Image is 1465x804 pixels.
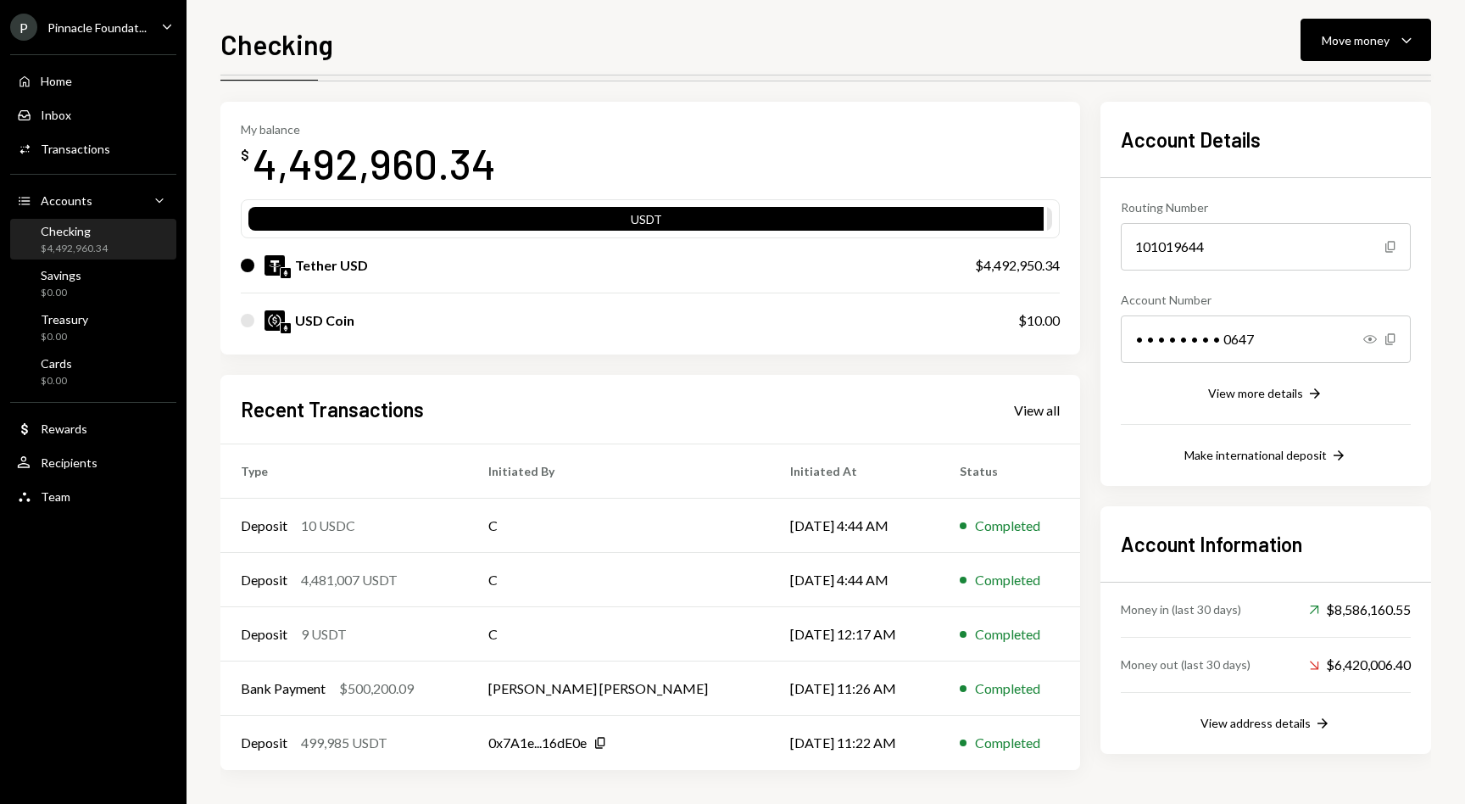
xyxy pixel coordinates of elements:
button: View address details [1200,715,1331,734]
div: Routing Number [1121,198,1411,216]
div: USDT [248,210,1044,234]
div: Rewards [41,422,87,436]
th: Initiated By [468,444,770,499]
img: USDC [265,310,285,331]
div: 4,481,007 USDT [301,570,398,590]
div: Treasury [41,312,88,327]
div: Completed [975,733,1040,753]
div: Savings [41,268,81,282]
div: 101019644 [1121,223,1411,271]
h2: Account Details [1121,126,1411,154]
div: 9 USDT [301,624,347,645]
div: Completed [975,624,1040,645]
div: Deposit [241,733,287,753]
div: USD Coin [295,310,354,331]
div: Cards [41,356,72,371]
td: C [468,607,770,662]
a: Team [10,481,176,511]
div: • • • • • • • • 0647 [1121,315,1411,363]
div: 10 USDC [301,516,355,536]
div: $8,586,160.55 [1309,600,1411,620]
div: Inbox [41,108,71,122]
img: ethereum-mainnet [281,268,291,278]
td: [DATE] 11:26 AM [770,662,939,716]
a: Accounts [10,185,176,215]
h2: Account Information [1121,530,1411,558]
img: ethereum-mainnet [281,323,291,333]
div: View more details [1208,386,1303,400]
div: View all [1014,402,1060,419]
button: Move money [1301,19,1431,61]
div: $0.00 [41,374,72,388]
div: $10.00 [1018,310,1060,331]
th: Type [220,444,468,499]
div: Recipients [41,455,97,470]
div: $0.00 [41,330,88,344]
div: Completed [975,516,1040,536]
div: Move money [1322,31,1390,49]
td: [DATE] 11:22 AM [770,716,939,770]
td: [DATE] 4:44 AM [770,553,939,607]
th: Status [939,444,1080,499]
div: Completed [975,570,1040,590]
div: Team [41,489,70,504]
div: $4,492,950.34 [975,255,1060,276]
div: Accounts [41,193,92,208]
div: Deposit [241,516,287,536]
div: Account Number [1121,291,1411,309]
div: View address details [1200,716,1311,730]
div: Money in (last 30 days) [1121,600,1241,618]
a: Cards$0.00 [10,351,176,392]
th: Initiated At [770,444,939,499]
a: Home [10,65,176,96]
div: $4,492,960.34 [41,242,108,256]
button: View more details [1208,385,1323,404]
div: P [10,14,37,41]
div: $6,420,006.40 [1309,655,1411,675]
div: Bank Payment [241,678,326,699]
a: Checking$4,492,960.34 [10,219,176,260]
td: [PERSON_NAME] [PERSON_NAME] [468,662,770,716]
div: $ [241,147,249,164]
div: 4,492,960.34 [253,137,496,190]
a: Inbox [10,99,176,130]
a: View all [1014,400,1060,419]
div: 0x7A1e...16dE0e [488,733,587,753]
div: $0.00 [41,286,81,300]
h2: Recent Transactions [241,395,424,423]
div: Deposit [241,624,287,645]
a: Treasury$0.00 [10,307,176,348]
div: Make international deposit [1184,448,1327,462]
div: Home [41,74,72,88]
a: Savings$0.00 [10,263,176,304]
td: [DATE] 12:17 AM [770,607,939,662]
div: Deposit [241,570,287,590]
a: Transactions [10,133,176,164]
div: 499,985 USDT [301,733,387,753]
div: Transactions [41,142,110,156]
td: C [468,499,770,553]
div: Completed [975,678,1040,699]
h1: Checking [220,27,333,61]
a: Rewards [10,413,176,444]
div: $500,200.09 [339,678,414,699]
a: Recipients [10,447,176,477]
button: Make international deposit [1184,447,1347,466]
td: C [468,553,770,607]
img: USDT [265,255,285,276]
div: Tether USD [295,255,368,276]
div: My balance [241,122,496,137]
td: [DATE] 4:44 AM [770,499,939,553]
div: Money out (last 30 days) [1121,656,1251,673]
div: Checking [41,224,108,238]
div: Pinnacle Foundat... [47,20,147,35]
